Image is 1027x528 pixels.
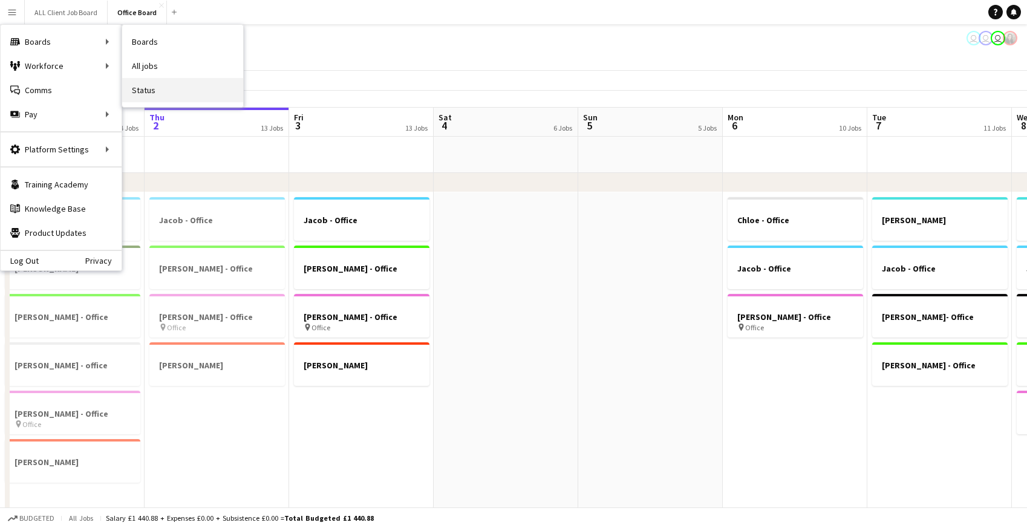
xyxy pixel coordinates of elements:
[728,311,863,322] h3: [PERSON_NAME] - Office
[294,294,429,337] app-job-card: [PERSON_NAME] - Office Office
[5,311,140,322] h3: [PERSON_NAME] - Office
[728,112,743,123] span: Mon
[311,323,330,332] span: Office
[726,119,743,132] span: 6
[284,513,374,523] span: Total Budgeted £1 440.88
[116,123,139,132] div: 14 Jobs
[872,246,1008,289] app-job-card: Jacob - Office
[149,311,285,322] h3: [PERSON_NAME] - Office
[85,256,122,266] a: Privacy
[872,311,1008,322] h3: [PERSON_NAME]- Office
[967,31,981,45] app-user-avatar: Jamie Neale
[149,112,165,123] span: Thu
[5,439,140,483] app-job-card: [PERSON_NAME]
[122,78,243,102] a: Status
[149,360,285,371] h3: [PERSON_NAME]
[292,119,304,132] span: 3
[106,513,374,523] div: Salary £1 440.88 + Expenses £0.00 + Subsistence £0.00 =
[405,123,428,132] div: 13 Jobs
[439,112,452,123] span: Sat
[1,256,39,266] a: Log Out
[745,323,764,332] span: Office
[149,246,285,289] div: [PERSON_NAME] - Office
[5,342,140,386] app-job-card: [PERSON_NAME] - office
[870,119,886,132] span: 7
[149,294,285,337] app-job-card: [PERSON_NAME] - Office Office
[25,1,108,24] button: ALL Client Job Board
[294,197,429,241] app-job-card: Jacob - Office
[872,294,1008,337] app-job-card: [PERSON_NAME]- Office
[294,360,429,371] h3: [PERSON_NAME]
[1,30,122,54] div: Boards
[1,197,122,221] a: Knowledge Base
[5,391,140,434] app-job-card: [PERSON_NAME] - Office Office
[872,360,1008,371] h3: [PERSON_NAME] - Office
[581,119,598,132] span: 5
[19,514,54,523] span: Budgeted
[991,31,1005,45] app-user-avatar: Nicola Lewis
[983,123,1006,132] div: 11 Jobs
[149,215,285,226] h3: Jacob - Office
[1,54,122,78] div: Workforce
[6,512,56,525] button: Budgeted
[294,311,429,322] h3: [PERSON_NAME] - Office
[149,197,285,241] app-job-card: Jacob - Office
[1003,31,1017,45] app-user-avatar: Claire Castle
[728,294,863,337] app-job-card: [PERSON_NAME] - Office Office
[728,263,863,274] h3: Jacob - Office
[1,172,122,197] a: Training Academy
[149,263,285,274] h3: [PERSON_NAME] - Office
[1,102,122,126] div: Pay
[294,112,304,123] span: Fri
[167,323,186,332] span: Office
[294,215,429,226] h3: Jacob - Office
[5,360,140,371] h3: [PERSON_NAME] - office
[839,123,861,132] div: 10 Jobs
[872,342,1008,386] app-job-card: [PERSON_NAME] - Office
[22,420,41,429] span: Office
[979,31,993,45] app-user-avatar: Julie Renhard Gray
[148,119,165,132] span: 2
[728,246,863,289] app-job-card: Jacob - Office
[294,263,429,274] h3: [PERSON_NAME] - Office
[728,215,863,226] h3: Chloe - Office
[872,197,1008,241] app-job-card: [PERSON_NAME]
[5,457,140,468] h3: [PERSON_NAME]
[698,123,717,132] div: 5 Jobs
[67,513,96,523] span: All jobs
[872,215,1008,226] h3: [PERSON_NAME]
[294,246,429,289] app-job-card: [PERSON_NAME] - Office
[5,294,140,337] app-job-card: [PERSON_NAME] - Office
[1,137,122,161] div: Platform Settings
[1,78,122,102] a: Comms
[872,263,1008,274] h3: Jacob - Office
[1,221,122,245] a: Product Updates
[553,123,572,132] div: 6 Jobs
[149,342,285,386] app-job-card: [PERSON_NAME]
[261,123,283,132] div: 13 Jobs
[108,1,167,24] button: Office Board
[5,408,140,419] h3: [PERSON_NAME] - Office
[294,342,429,386] app-job-card: [PERSON_NAME]
[728,197,863,241] app-job-card: Chloe - Office
[872,112,886,123] span: Tue
[437,119,452,132] span: 4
